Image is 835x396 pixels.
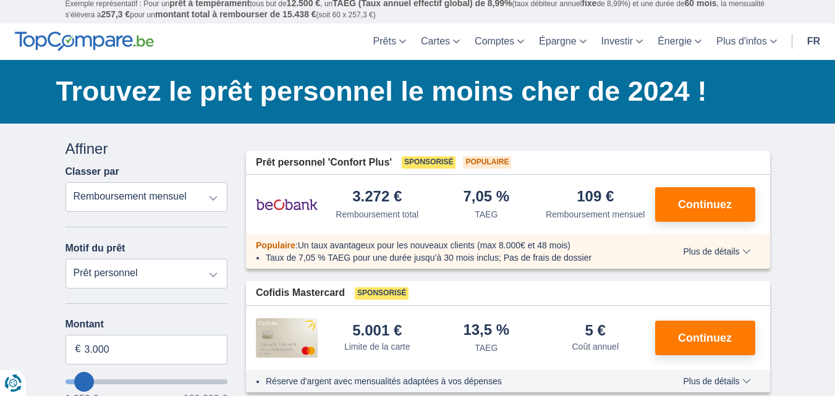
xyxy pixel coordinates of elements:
span: Sponsorisé [402,156,456,169]
label: Montant [66,319,228,330]
div: Remboursement total [336,208,418,221]
a: Prêts [366,23,413,60]
a: fr [800,23,828,60]
span: Populaire [463,156,511,169]
span: Continuez [678,199,732,210]
span: Plus de détails [683,377,750,385]
a: Cartes [413,23,467,60]
span: Continuez [678,332,732,343]
img: pret personnel Beobank [256,189,318,220]
div: 3.272 € [352,189,402,206]
input: wantToBorrow [66,379,228,384]
span: Prêt personnel 'Confort Plus' [256,156,392,170]
span: Cofidis Mastercard [256,286,345,300]
a: Énergie [650,23,709,60]
div: 109 € [577,189,614,206]
span: € [75,342,81,356]
span: Sponsorisé [355,287,409,300]
div: Limite de la carte [344,340,410,353]
div: TAEG [475,208,498,221]
button: Plus de détails [674,376,760,386]
span: Populaire [256,240,295,250]
span: Plus de détails [683,247,750,256]
label: Motif du prêt [66,243,125,254]
img: TopCompare [15,32,154,51]
div: 5.001 € [352,323,402,338]
a: Comptes [467,23,532,60]
span: montant total à rembourser de 15.438 € [155,9,316,19]
div: 5 € [585,323,606,338]
label: Classer par [66,166,119,177]
div: : [246,239,657,251]
button: Continuez [655,321,755,355]
h1: Trouvez le prêt personnel le moins cher de 2024 ! [56,72,770,111]
div: Affiner [66,138,228,159]
li: Taux de 7,05 % TAEG pour une durée jusqu’à 30 mois inclus; Pas de frais de dossier [266,251,647,264]
div: TAEG [475,342,498,354]
a: Investir [594,23,651,60]
a: Épargne [532,23,594,60]
a: Plus d'infos [709,23,784,60]
button: Continuez [655,187,755,222]
div: 13,5 % [463,322,509,339]
button: Plus de détails [674,246,760,256]
span: Un taux avantageux pour les nouveaux clients (max 8.000€ et 48 mois) [298,240,570,250]
li: Réserve d'argent avec mensualités adaptées à vos dépenses [266,375,647,387]
div: 7,05 % [463,189,509,206]
div: Coût annuel [572,340,619,353]
img: pret personnel Cofidis CC [256,318,318,358]
span: 257,3 € [101,9,130,19]
div: Remboursement mensuel [546,208,645,221]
